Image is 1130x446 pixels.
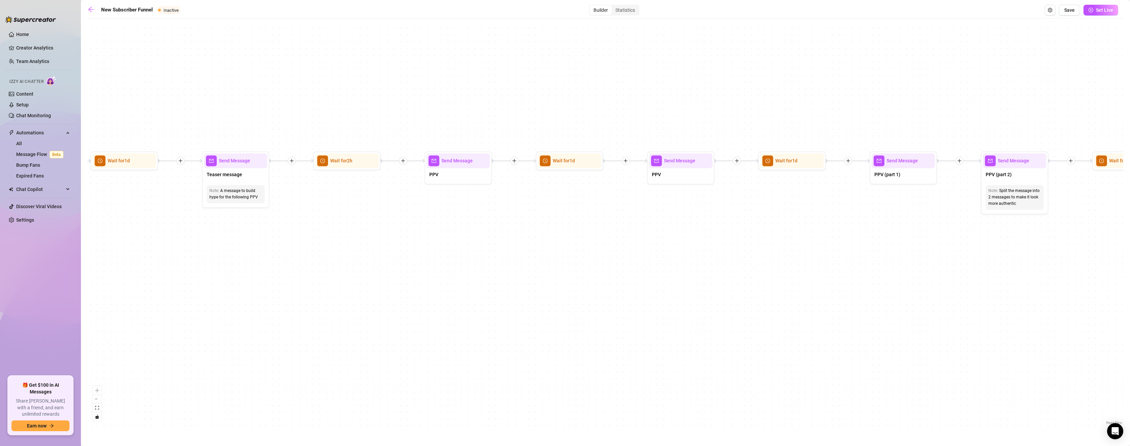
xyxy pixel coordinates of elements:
span: Izzy AI Chatter [9,78,44,85]
span: 🎁 Get $100 in AI Messages [11,382,69,395]
a: Settings [16,217,34,223]
span: Teaser message [207,171,242,178]
span: plus [734,158,739,163]
div: segmented control [589,5,639,15]
span: Send Message [998,157,1029,164]
span: plus [401,158,405,163]
div: A message to build hype for the following PPV [209,188,262,200]
div: Builder [590,5,612,15]
span: clock-circle [540,155,551,166]
span: arrow-right [49,423,54,428]
a: Bump Fans [16,162,40,168]
span: Set Live [1096,7,1113,13]
button: toggle interactivity [93,412,102,421]
span: mail [429,155,439,166]
span: setting [1048,8,1052,12]
button: Open Exit Rules [1045,5,1055,15]
img: Chat Copilot [9,187,13,192]
button: Set Live [1083,5,1118,15]
span: arrow-left [88,6,94,13]
span: PPV [652,171,661,178]
a: Discover Viral Videos [16,204,62,209]
img: logo-BBDzfeDw.svg [5,16,56,23]
div: clock-circleWait for1d [91,151,158,170]
span: mail [985,155,996,166]
span: Wait for 1d [108,157,130,164]
span: PPV [429,171,438,178]
a: Message FlowBeta [16,152,66,157]
span: plus [1068,158,1073,163]
button: zoom out [93,395,102,404]
span: PPV (part 2) [986,171,1012,178]
button: fit view [93,404,102,412]
span: plus [846,158,850,163]
span: plus [178,158,183,163]
span: Wait for 1d [775,157,798,164]
span: Send Message [887,157,918,164]
div: mailSend MessagePPV (part 2)Note:Split the message into 2 messages to make it look more authentic [981,151,1048,214]
button: Earn nowarrow-right [11,420,69,431]
span: Share [PERSON_NAME] with a friend, and earn unlimited rewards [11,398,69,418]
a: Chat Monitoring [16,113,51,118]
a: Creator Analytics [16,42,70,53]
span: plus [512,158,517,163]
div: Split the message into 2 messages to make it look more authentic [988,188,1041,207]
span: clock-circle [317,155,328,166]
span: mail [651,155,662,166]
span: Earn now [27,423,47,428]
strong: New Subscriber Funnel [101,7,153,13]
span: Send Message [664,157,695,164]
span: mail [874,155,885,166]
div: mailSend MessagePPV [647,151,715,184]
div: clock-circleWait for1d [536,151,603,170]
div: Open Intercom Messenger [1107,423,1123,439]
span: clock-circle [762,155,773,166]
div: React Flow controls [93,386,102,421]
div: Statistics [612,5,639,15]
span: Automations [16,127,64,138]
span: Send Message [219,157,250,164]
span: plus [623,158,628,163]
span: thunderbolt [9,130,14,135]
a: React Flow attribution [1106,421,1122,424]
div: mailSend MessageTeaser messageNote:A message to build hype for the following PPV [202,151,269,208]
span: Save [1064,7,1075,13]
span: Wait for 2h [330,157,352,164]
span: mail [206,155,217,166]
span: Inactive [164,8,179,13]
span: Wait for 1d [553,157,575,164]
a: Expired Fans [16,173,44,179]
a: Team Analytics [16,59,49,64]
span: play-circle [1089,8,1093,12]
button: Save Flow [1059,5,1080,15]
span: plus [289,158,294,163]
span: PPV (part 1) [874,171,900,178]
a: All [16,141,22,146]
a: arrow-left [88,6,98,14]
span: plus [957,158,962,163]
a: Setup [16,102,29,107]
span: Beta [50,151,63,158]
span: Send Message [441,157,473,164]
div: mailSend MessagePPV [425,151,492,184]
span: clock-circle [95,155,106,166]
img: AI Chatter [46,76,57,86]
span: clock-circle [1096,155,1107,166]
div: mailSend MessagePPV (part 1) [870,151,937,184]
a: Content [16,91,33,97]
a: Home [16,32,29,37]
div: clock-circleWait for2h [313,151,381,170]
span: Chat Copilot [16,184,64,195]
div: clock-circleWait for1d [758,151,826,170]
